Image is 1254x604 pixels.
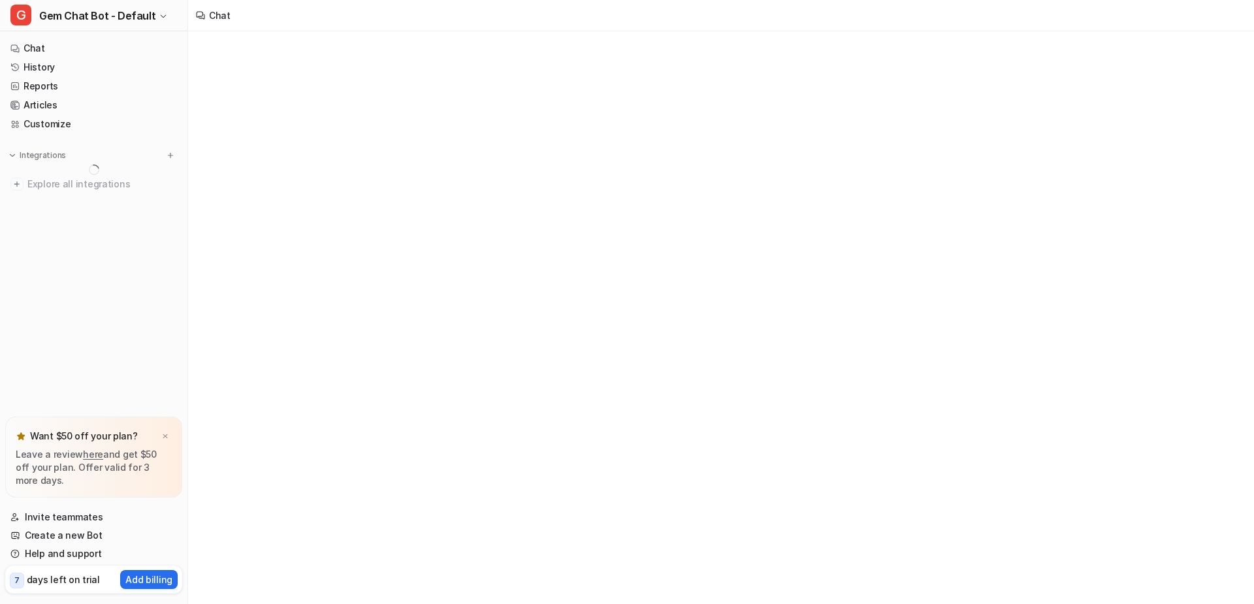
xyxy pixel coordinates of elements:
button: Integrations [5,149,70,162]
span: Explore all integrations [27,174,177,195]
a: Explore all integrations [5,175,182,193]
p: 7 [14,575,20,586]
img: explore all integrations [10,178,24,191]
p: days left on trial [27,573,100,586]
p: Add billing [125,573,172,586]
a: Articles [5,96,182,114]
a: Customize [5,115,182,133]
p: Leave a review and get $50 off your plan. Offer valid for 3 more days. [16,448,172,487]
button: Add billing [120,570,178,589]
span: G [10,5,31,25]
a: Reports [5,77,182,95]
img: x [161,432,169,441]
a: History [5,58,182,76]
div: Chat [209,8,231,22]
p: Want $50 off your plan? [30,430,138,443]
a: Create a new Bot [5,526,182,545]
a: Invite teammates [5,508,182,526]
a: Chat [5,39,182,57]
img: expand menu [8,151,17,160]
span: Gem Chat Bot - Default [39,7,155,25]
a: Help and support [5,545,182,563]
p: Integrations [20,150,66,161]
img: menu_add.svg [166,151,175,160]
img: star [16,431,26,441]
a: here [83,449,103,460]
